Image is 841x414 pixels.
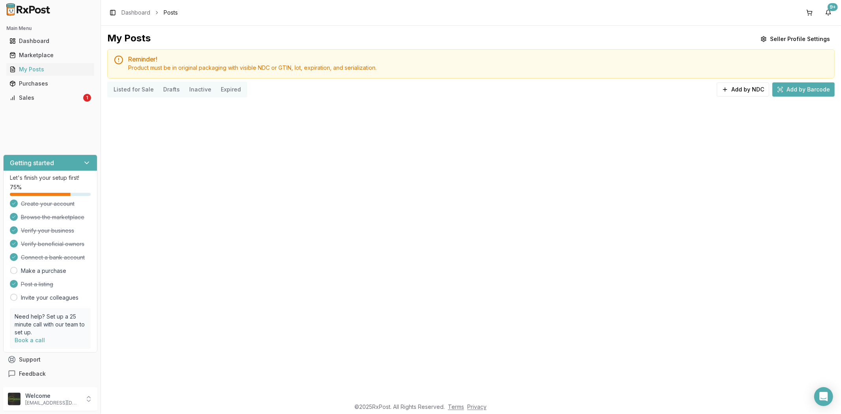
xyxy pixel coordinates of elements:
a: Dashboard [6,34,94,48]
div: 1 [83,94,91,102]
button: Sales1 [3,91,97,104]
button: Marketplace [3,49,97,62]
a: Marketplace [6,48,94,62]
button: Purchases [3,77,97,90]
a: Terms [448,403,464,410]
button: My Posts [3,63,97,76]
a: Dashboard [121,9,150,17]
span: Verify beneficial owners [21,240,84,248]
div: My Posts [9,65,91,73]
span: 75 % [10,183,22,191]
button: Drafts [159,83,185,96]
div: My Posts [107,32,151,46]
a: Purchases [6,76,94,91]
span: Browse the marketplace [21,213,84,221]
button: Add by NDC [717,82,769,97]
h3: Getting started [10,158,54,168]
div: Marketplace [9,51,91,59]
button: Seller Profile Settings [756,32,835,46]
a: Make a purchase [21,267,66,275]
div: 9+ [828,3,838,11]
div: Purchases [9,80,91,88]
span: Feedback [19,370,46,378]
button: Inactive [185,83,216,96]
button: Feedback [3,367,97,381]
h2: Main Menu [6,25,94,32]
a: My Posts [6,62,94,76]
div: Dashboard [9,37,91,45]
span: Post a listing [21,280,53,288]
p: Let's finish your setup first! [10,174,91,182]
nav: breadcrumb [121,9,178,17]
span: Posts [164,9,178,17]
img: User avatar [8,393,21,405]
button: Listed for Sale [109,83,159,96]
p: [EMAIL_ADDRESS][DOMAIN_NAME] [25,400,80,406]
button: Expired [216,83,246,96]
div: Open Intercom Messenger [814,387,833,406]
a: Sales1 [6,91,94,105]
a: Book a call [15,337,45,343]
p: Need help? Set up a 25 minute call with our team to set up. [15,313,86,336]
span: Verify your business [21,227,74,235]
span: Create your account [21,200,75,208]
button: Add by Barcode [772,82,835,97]
span: Connect a bank account [21,254,85,261]
button: 9+ [822,6,835,19]
button: Support [3,352,97,367]
img: RxPost Logo [3,3,54,16]
div: Product must be in original packaging with visible NDC or GTIN, lot, expiration, and serialization. [128,64,828,72]
a: Invite your colleagues [21,294,78,302]
h5: Reminder! [128,56,828,62]
a: Privacy [467,403,487,410]
button: Dashboard [3,35,97,47]
p: Welcome [25,392,80,400]
div: Sales [9,94,82,102]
